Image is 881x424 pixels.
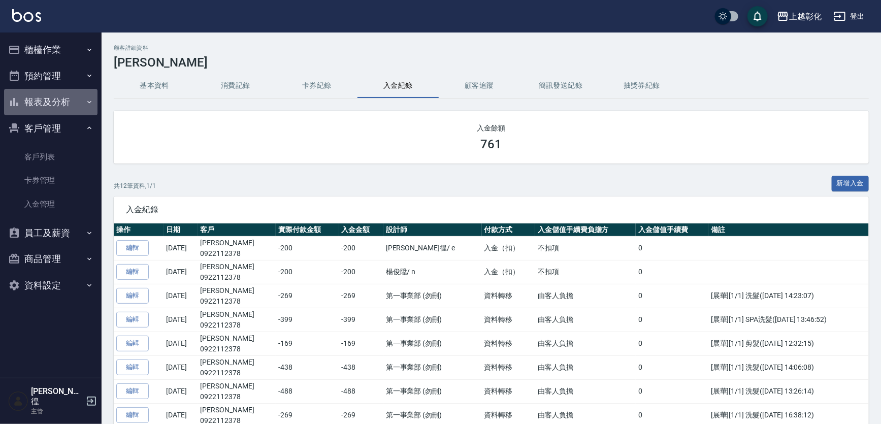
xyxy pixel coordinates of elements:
[116,360,149,375] a: 編輯
[482,284,536,308] td: 資料轉移
[4,145,97,169] a: 客戶列表
[383,260,482,284] td: 楊俊陞 / n
[198,308,276,332] td: [PERSON_NAME]
[832,176,869,191] button: 新增入金
[535,236,636,260] td: 不扣項
[198,284,276,308] td: [PERSON_NAME]
[276,379,339,403] td: -488
[383,332,482,355] td: 第一事業部 (勿刪)
[535,284,636,308] td: 由客人負擔
[482,223,536,237] th: 付款方式
[383,284,482,308] td: 第一事業部 (勿刪)
[116,312,149,328] a: 編輯
[636,260,708,284] td: 0
[12,9,41,22] img: Logo
[339,355,383,379] td: -438
[198,379,276,403] td: [PERSON_NAME]
[830,7,869,26] button: 登出
[200,248,273,259] p: 0922112378
[164,379,198,403] td: [DATE]
[276,260,339,284] td: -200
[482,308,536,332] td: 資料轉移
[276,236,339,260] td: -200
[276,308,339,332] td: -399
[747,6,768,26] button: save
[126,205,857,215] span: 入金紀錄
[198,332,276,355] td: [PERSON_NAME]
[481,137,502,151] h3: 761
[126,123,857,133] h2: 入金餘額
[164,236,198,260] td: [DATE]
[708,332,869,355] td: [展華][1/1] 剪髮([DATE] 12:32:15)
[708,379,869,403] td: [展華][1/1] 洗髮([DATE] 13:26:14)
[8,391,28,411] img: Person
[708,223,869,237] th: 備註
[195,74,276,98] button: 消費記錄
[164,308,198,332] td: [DATE]
[4,89,97,115] button: 報表及分析
[164,260,198,284] td: [DATE]
[116,336,149,351] a: 編輯
[482,379,536,403] td: 資料轉移
[339,260,383,284] td: -200
[164,223,198,237] th: 日期
[116,240,149,256] a: 編輯
[276,355,339,379] td: -438
[339,379,383,403] td: -488
[276,223,339,237] th: 實際付款金額
[4,192,97,216] a: 入金管理
[198,355,276,379] td: [PERSON_NAME]
[198,223,276,237] th: 客戶
[636,284,708,308] td: 0
[114,45,869,51] h2: 顧客詳細資料
[482,236,536,260] td: 入金（扣）
[636,236,708,260] td: 0
[482,332,536,355] td: 資料轉移
[339,332,383,355] td: -169
[276,332,339,355] td: -169
[636,332,708,355] td: 0
[383,355,482,379] td: 第一事業部 (勿刪)
[200,272,273,283] p: 0922112378
[535,355,636,379] td: 由客人負擔
[116,288,149,304] a: 編輯
[200,344,273,354] p: 0922112378
[383,236,482,260] td: [PERSON_NAME]徨 / e
[339,223,383,237] th: 入金金額
[535,308,636,332] td: 由客人負擔
[198,260,276,284] td: [PERSON_NAME]
[339,284,383,308] td: -269
[200,392,273,402] p: 0922112378
[4,220,97,246] button: 員工及薪資
[708,308,869,332] td: [展華][1/1] SPA洗髮([DATE] 13:46:52)
[4,272,97,299] button: 資料設定
[773,6,826,27] button: 上越彰化
[383,308,482,332] td: 第一事業部 (勿刪)
[116,383,149,399] a: 編輯
[200,368,273,378] p: 0922112378
[198,236,276,260] td: [PERSON_NAME]
[276,284,339,308] td: -269
[116,264,149,280] a: 編輯
[708,284,869,308] td: [展華][1/1] 洗髮([DATE] 14:23:07)
[383,223,482,237] th: 設計師
[200,320,273,331] p: 0922112378
[114,74,195,98] button: 基本資料
[357,74,439,98] button: 入金紀錄
[636,355,708,379] td: 0
[164,284,198,308] td: [DATE]
[535,223,636,237] th: 入金儲值手續費負擔方
[520,74,601,98] button: 簡訊發送紀錄
[4,169,97,192] a: 卡券管理
[164,332,198,355] td: [DATE]
[4,63,97,89] button: 預約管理
[789,10,822,23] div: 上越彰化
[4,37,97,63] button: 櫃檯作業
[482,260,536,284] td: 入金（扣）
[636,379,708,403] td: 0
[4,246,97,272] button: 商品管理
[636,308,708,332] td: 0
[439,74,520,98] button: 顧客追蹤
[535,260,636,284] td: 不扣項
[601,74,682,98] button: 抽獎券紀錄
